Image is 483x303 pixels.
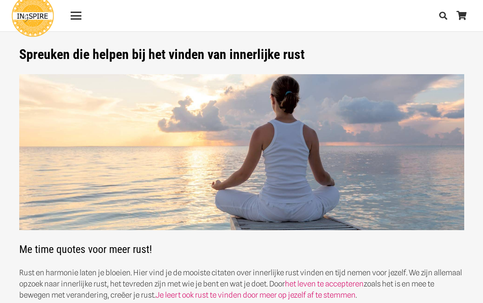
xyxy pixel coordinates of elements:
[434,4,452,27] a: Zoeken
[19,46,464,63] h1: Spreuken die helpen bij het vinden van innerlijke rust
[285,279,364,288] a: het leven te accepteren
[64,10,87,21] a: Menu
[19,267,464,301] p: Rust en harmonie laten je bloeien. Hier vind je de mooiste citaten over innerlijke rust vinden en...
[156,290,356,299] a: Je leert ook rust te vinden door meer op jezelf af te stemmen
[19,74,464,231] img: Innerlijke rust spreuken van ingspire voor balans en geluk
[19,74,464,256] h2: Me time quotes voor meer rust!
